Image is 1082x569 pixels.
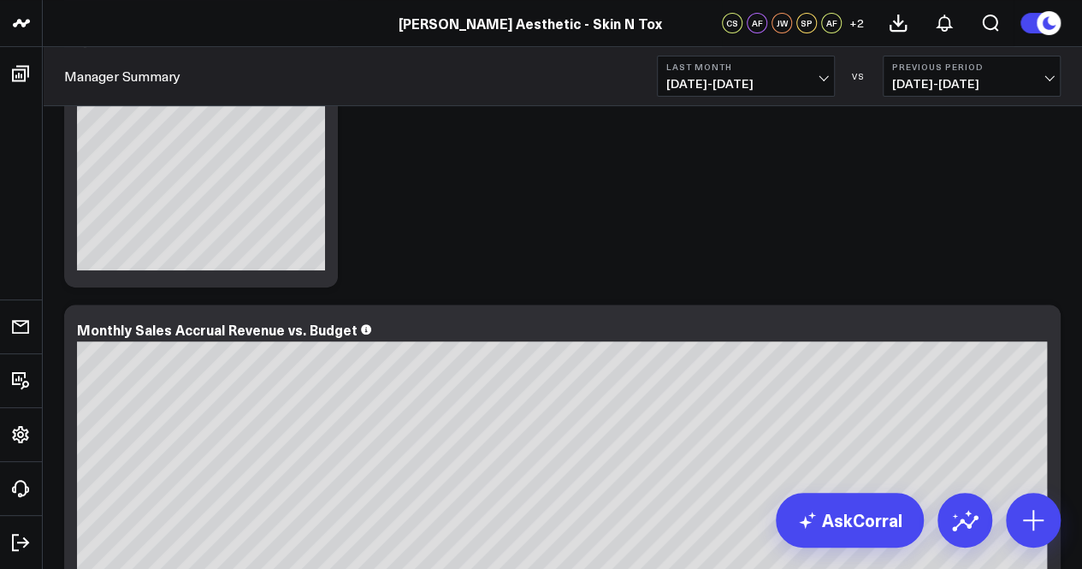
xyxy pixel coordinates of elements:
div: AF [821,13,842,33]
div: CS [722,13,742,33]
b: Previous Period [892,62,1051,72]
span: [DATE] - [DATE] [892,77,1051,91]
div: JW [772,13,792,33]
a: Manager Summary [64,67,180,86]
div: Monthly Sales Accrual Revenue vs. Budget [77,320,358,339]
div: SP [796,13,817,33]
b: Last Month [666,62,825,72]
button: Previous Period[DATE]-[DATE] [883,56,1061,97]
div: VS [843,71,874,81]
span: + 2 [849,17,864,29]
a: [PERSON_NAME] Aesthetic - Skin N Tox [399,14,662,33]
button: Last Month[DATE]-[DATE] [657,56,835,97]
a: AskCorral [776,493,924,548]
button: +2 [846,13,866,33]
span: [DATE] - [DATE] [666,77,825,91]
div: AF [747,13,767,33]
